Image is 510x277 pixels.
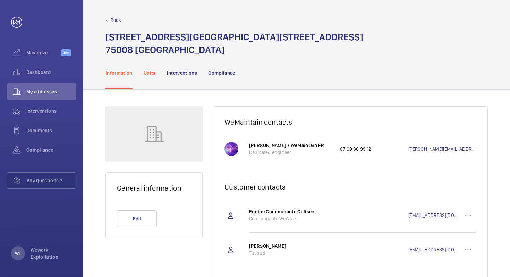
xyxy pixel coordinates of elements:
p: Equipe Communauté Colisée [249,208,333,215]
p: Information [105,69,133,76]
span: Any questions ? [27,177,76,184]
button: Edit [117,210,157,227]
p: Communauté WeWork [249,215,333,222]
a: [PERSON_NAME][EMAIL_ADDRESS][DOMAIN_NAME] [408,145,477,152]
span: Beta [61,49,71,56]
span: Compliance [26,146,76,153]
p: Dedicated engineer [249,149,333,156]
h2: WeMaintain contacts [224,118,476,126]
p: Units [144,69,156,76]
p: Tuvsud [249,250,333,257]
span: Maximize [26,49,61,56]
a: [EMAIL_ADDRESS][DOMAIN_NAME] [408,212,460,219]
p: Compliance [208,69,235,76]
a: [EMAIL_ADDRESS][DOMAIN_NAME] [408,246,460,253]
p: WE [15,250,21,257]
span: Interventions [26,108,76,115]
p: Back [111,17,121,24]
span: Dashboard [26,69,76,76]
p: Wework Exploitation [31,246,72,260]
p: [PERSON_NAME] [249,243,333,250]
span: Documents [26,127,76,134]
p: [PERSON_NAME] / WeMaintain FR [249,142,333,149]
h2: Customer contacts [224,183,476,191]
p: Interventions [167,69,197,76]
h2: General information [117,184,191,192]
span: My addresses [26,88,76,95]
h1: [STREET_ADDRESS][GEOGRAPHIC_DATA][STREET_ADDRESS] 75008 [GEOGRAPHIC_DATA] [105,31,363,56]
p: 07 60 86 99 12 [340,145,408,152]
